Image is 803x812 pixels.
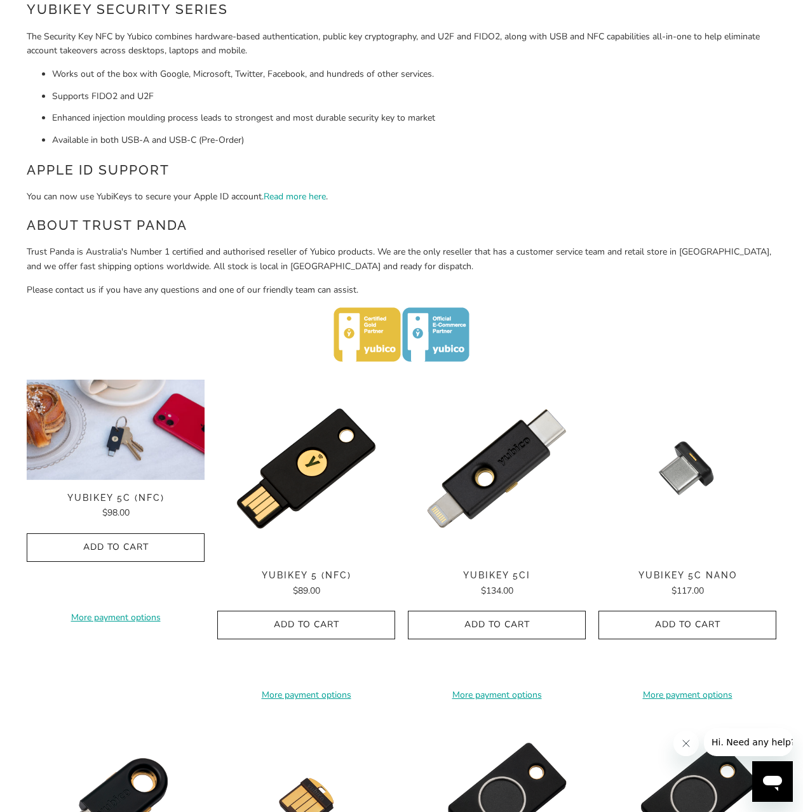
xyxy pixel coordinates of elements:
span: YubiKey 5C (NFC) [27,493,205,503]
a: YubiKey 5Ci $134.00 [408,570,586,598]
p: Please contact us if you have any questions and one of our friendly team can assist. [27,283,776,297]
p: Trust Panda is Australia's Number 1 certified and authorised reseller of Yubico products. We are ... [27,245,776,274]
span: $89.00 [293,585,320,597]
span: YubiKey 5Ci [408,570,586,581]
li: Supports FIDO2 and U2F [52,90,776,103]
p: The Security Key NFC by Yubico combines hardware-based authentication, public key cryptography, a... [27,30,776,58]
button: Add to Cart [217,611,395,639]
li: Enhanced injection moulding process leads to strongest and most durable security key to market [52,111,776,125]
span: $134.00 [481,585,513,597]
p: You can now use YubiKeys to secure your Apple ID account. . [27,190,776,204]
a: YubiKey 5C Nano $117.00 [598,570,776,598]
a: YubiKey 5 (NFC) - Trust Panda YubiKey 5 (NFC) - Trust Panda [217,380,395,557]
a: YubiKey 5C Nano - Trust Panda YubiKey 5C Nano - Trust Panda [598,380,776,557]
span: $98.00 [102,507,130,519]
img: YubiKey 5Ci - Trust Panda [408,380,586,557]
a: More payment options [598,688,776,702]
a: YubiKey 5Ci - Trust Panda YubiKey 5Ci - Trust Panda [408,380,586,557]
img: YubiKey 5C (NFC) - Trust Panda [27,380,205,480]
span: $117.00 [671,585,704,597]
span: Add to Cart [612,620,763,630]
button: Add to Cart [408,611,586,639]
a: YubiKey 5C (NFC) $98.00 [27,493,205,521]
iframe: Message from company [704,728,793,756]
button: Add to Cart [598,611,776,639]
span: YubiKey 5 (NFC) [217,570,395,581]
a: YubiKey 5 (NFC) $89.00 [217,570,395,598]
span: YubiKey 5C Nano [598,570,776,581]
img: YubiKey 5 (NFC) - Trust Panda [217,380,395,557]
h2: Apple ID Support [27,160,776,180]
iframe: Close message [673,731,699,756]
a: More payment options [408,688,586,702]
span: Add to Cart [421,620,572,630]
a: YubiKey 5C (NFC) - Trust Panda YubiKey 5C (NFC) - Trust Panda [27,380,205,480]
span: Add to Cart [40,542,191,553]
button: Add to Cart [27,533,205,562]
li: Works out of the box with Google, Microsoft, Twitter, Facebook, and hundreds of other services. [52,67,776,81]
iframe: Button to launch messaging window [752,761,793,802]
span: Add to Cart [231,620,382,630]
li: Available in both USB-A and USB-C (Pre-Order) [52,133,776,147]
span: Hi. Need any help? [8,9,91,19]
h2: About Trust Panda [27,215,776,236]
a: Read more here [264,190,326,203]
a: More payment options [217,688,395,702]
img: YubiKey 5C Nano - Trust Panda [598,380,776,557]
a: More payment options [27,611,205,625]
